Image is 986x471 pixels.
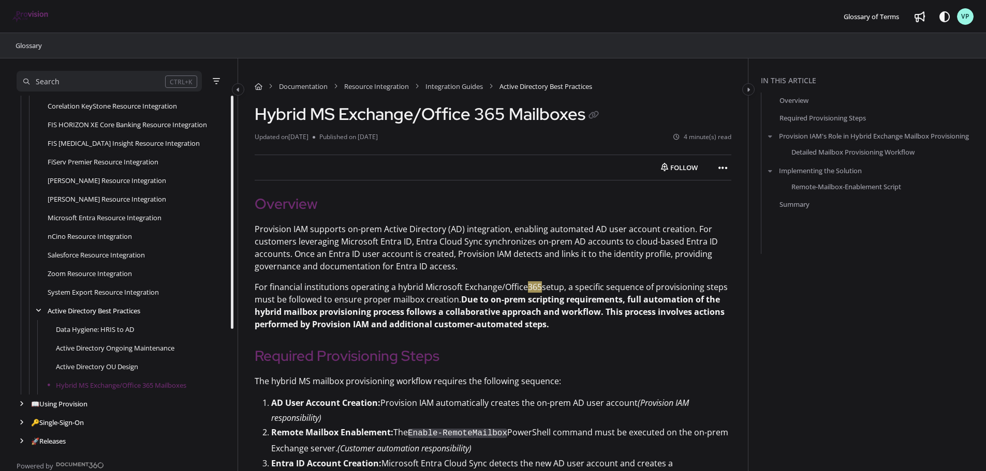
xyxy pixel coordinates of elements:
[271,397,689,423] em: (Provision IAM responsibility)
[255,193,731,215] h2: Overview
[779,95,808,105] a: Overview
[17,436,27,446] div: arrow
[271,427,393,438] strong: Remote Mailbox Enablement:
[14,39,43,52] a: Glossary
[48,175,166,186] a: Jack Henry SilverLake Resource Integration
[31,399,39,408] span: 📖
[31,399,87,409] a: Using Provision
[779,165,862,175] a: Implementing the Solution
[56,462,104,468] img: Document360
[961,12,969,22] span: VP
[742,83,755,96] button: Category toggle
[957,8,974,25] button: VP
[337,443,472,454] em: (Customer automation responsibility)
[715,159,731,176] button: Article more options
[17,71,202,92] button: Search
[844,12,899,21] span: Glossary of Terms
[17,461,53,471] span: Powered by
[56,343,174,353] a: Active Directory Ongoing Maintenance
[56,380,186,390] a: Hybrid MS Exchange/Office 365 Mailboxes
[165,75,197,88] div: CTRL+K
[791,147,915,157] a: Detailed Mailbox Provisioning Workflow
[344,81,409,92] a: Resource Integration
[255,375,731,387] p: The hybrid MS mailbox provisioning workflow requires the following sequence:
[56,361,138,372] a: Active Directory OU Design
[48,250,145,260] a: Salesforce Resource Integration
[48,268,132,279] a: Zoom Resource Integration
[585,108,602,124] button: Copy link of Hybrid MS Exchange/Office 365 Mailboxes
[48,287,159,297] a: System Export Resource Integration
[31,417,84,428] a: Single-Sign-On
[779,113,866,123] a: Required Provisioning Steps
[48,306,140,316] a: Active Directory Best Practices
[210,75,223,87] button: Filter
[17,399,27,409] div: arrow
[255,104,602,124] h1: Hybrid MS Exchange/Office 365 Mailboxes
[499,81,592,92] span: Active Directory Best Practices
[271,458,381,469] strong: Entra ID Account Creation:
[17,418,27,428] div: arrow
[48,231,132,241] a: nCino Resource Integration
[33,306,43,316] div: arrow
[255,223,731,272] p: Provision IAM supports on-prem Active Directory (AD) integration, enabling automated AD user acco...
[936,8,953,25] button: Theme options
[528,281,542,293] mark: 365
[408,429,507,438] code: Enable-RemoteMailbox
[673,132,731,142] li: 4 minute(s) read
[31,418,39,427] span: 🔑
[652,159,707,176] button: Follow
[255,281,731,330] p: For financial institutions operating a hybrid Microsoft Exchange/Office setup, a specific sequenc...
[31,436,39,446] span: 🚀
[17,459,104,471] a: Powered by Document360 - opens in a new tab
[12,11,49,23] a: Project logo
[232,83,244,96] button: Category toggle
[48,101,177,111] a: Corelation KeyStone Resource Integration
[12,11,49,22] img: brand logo
[36,76,60,87] div: Search
[766,164,775,176] button: arrow
[48,138,200,148] a: FIS IBS Insight Resource Integration
[48,119,207,130] a: FIS HORIZON XE Core Banking Resource Integration
[791,181,901,191] a: Remote-Mailbox-Enablement Script
[279,81,328,92] a: Documentation
[425,81,483,92] a: Integration Guides
[313,132,378,142] li: Published on [DATE]
[911,8,928,25] a: Whats new
[56,324,134,335] a: Data Hygiene: HRIS to AD
[271,425,731,456] p: The PowerShell command must be executed on the on-prem Exchange server.
[766,130,775,142] button: arrow
[779,199,810,209] a: Summary
[271,397,380,408] strong: AD User Account Creation:
[255,81,262,92] a: Home
[31,436,66,446] a: Releases
[255,345,731,367] h2: Required Provisioning Steps
[48,157,158,167] a: FiServ Premier Resource Integration
[48,194,166,204] a: Jack Henry Symitar Resource Integration
[271,396,731,426] p: Provision IAM automatically creates the on-prem AD user account
[779,131,969,141] a: Provision IAM's Role in Hybrid Exchange Mailbox Provisioning
[48,212,161,223] a: Microsoft Entra Resource Integration
[255,294,725,330] strong: Due to on-prem scripting requirements, full automation of the hybrid mailbox provisioning process...
[761,75,982,86] div: In this article
[255,132,313,142] li: Updated on [DATE]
